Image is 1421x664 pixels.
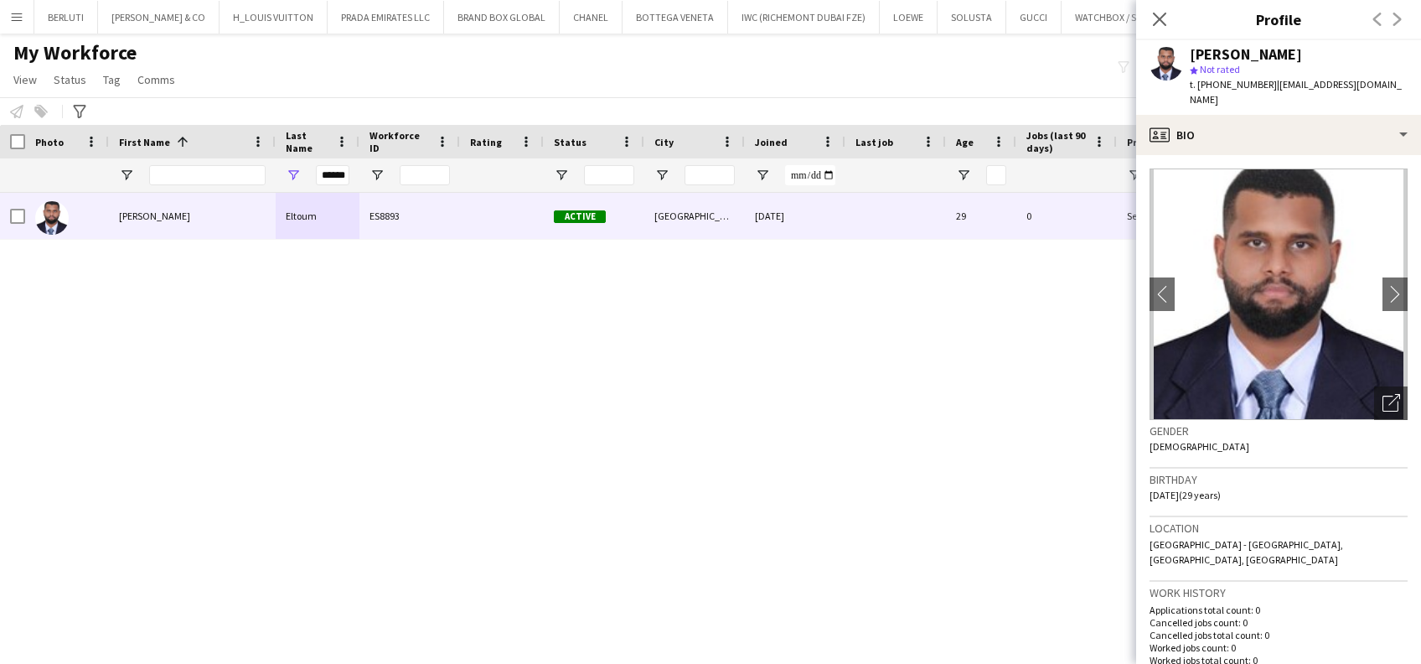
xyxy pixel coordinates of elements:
button: Open Filter Menu [654,168,669,183]
div: 0 [1016,193,1117,239]
div: Self-employed Crew [1117,193,1224,239]
button: [PERSON_NAME] & CO [98,1,220,34]
div: [DATE] [745,193,845,239]
img: Crew avatar or photo [1150,169,1408,420]
div: Bio [1136,115,1421,155]
span: My Workforce [13,40,137,65]
div: Eltoum [276,193,359,239]
input: Workforce ID Filter Input [400,165,450,185]
span: Rating [470,136,502,148]
app-action-btn: Advanced filters [70,101,90,122]
button: GUCCI [1006,1,1062,34]
div: [GEOGRAPHIC_DATA] [644,193,745,239]
span: Active [554,210,606,223]
button: Open Filter Menu [369,168,385,183]
button: Open Filter Menu [755,168,770,183]
div: Open photos pop-in [1374,386,1408,420]
span: Status [54,72,86,87]
div: 29 [946,193,1016,239]
span: [DEMOGRAPHIC_DATA] [1150,440,1249,453]
a: Tag [96,69,127,91]
span: Joined [755,136,788,148]
span: Photo [35,136,64,148]
span: Comms [137,72,175,87]
a: Comms [131,69,182,91]
span: Not rated [1200,63,1240,75]
button: H_LOUIS VUITTON [220,1,328,34]
input: Last Name Filter Input [316,165,349,185]
h3: Work history [1150,585,1408,600]
button: SOLUSTA [938,1,1006,34]
span: [DATE] (29 years) [1150,489,1221,501]
button: BOTTEGA VENETA [623,1,728,34]
button: IWC (RICHEMONT DUBAI FZE) [728,1,880,34]
button: WATCHBOX / SADDIQI [1062,1,1182,34]
input: Joined Filter Input [785,165,835,185]
span: t. [PHONE_NUMBER] [1190,78,1277,91]
button: BERLUTI [34,1,98,34]
span: View [13,72,37,87]
button: Open Filter Menu [956,168,971,183]
h3: Location [1150,521,1408,536]
h3: Birthday [1150,472,1408,487]
input: Age Filter Input [986,165,1006,185]
a: View [7,69,44,91]
span: Tag [103,72,121,87]
h3: Gender [1150,423,1408,438]
p: Cancelled jobs count: 0 [1150,616,1408,629]
button: BRAND BOX GLOBAL [444,1,560,34]
button: Open Filter Menu [554,168,569,183]
span: City [654,136,674,148]
span: Last Name [286,129,329,154]
span: [GEOGRAPHIC_DATA] - [GEOGRAPHIC_DATA], [GEOGRAPHIC_DATA], [GEOGRAPHIC_DATA] [1150,538,1343,566]
p: Cancelled jobs total count: 0 [1150,629,1408,641]
span: Last job [855,136,893,148]
span: Age [956,136,974,148]
span: Workforce ID [369,129,430,154]
button: LOEWE [880,1,938,34]
input: City Filter Input [685,165,735,185]
input: First Name Filter Input [149,165,266,185]
span: Jobs (last 90 days) [1026,129,1087,154]
span: Profile [1127,136,1160,148]
input: Status Filter Input [584,165,634,185]
span: Status [554,136,586,148]
p: Worked jobs count: 0 [1150,641,1408,654]
h3: Profile [1136,8,1421,30]
p: Applications total count: 0 [1150,604,1408,616]
button: Open Filter Menu [119,168,134,183]
button: Open Filter Menu [286,168,301,183]
span: | [EMAIL_ADDRESS][DOMAIN_NAME] [1190,78,1402,106]
div: [PERSON_NAME] [109,193,276,239]
div: [PERSON_NAME] [1190,47,1302,62]
button: Open Filter Menu [1127,168,1142,183]
span: First Name [119,136,170,148]
img: Mohammed Eltoum [35,201,69,235]
button: PRADA EMIRATES LLC [328,1,444,34]
button: CHANEL [560,1,623,34]
a: Status [47,69,93,91]
div: ES8893 [359,193,460,239]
